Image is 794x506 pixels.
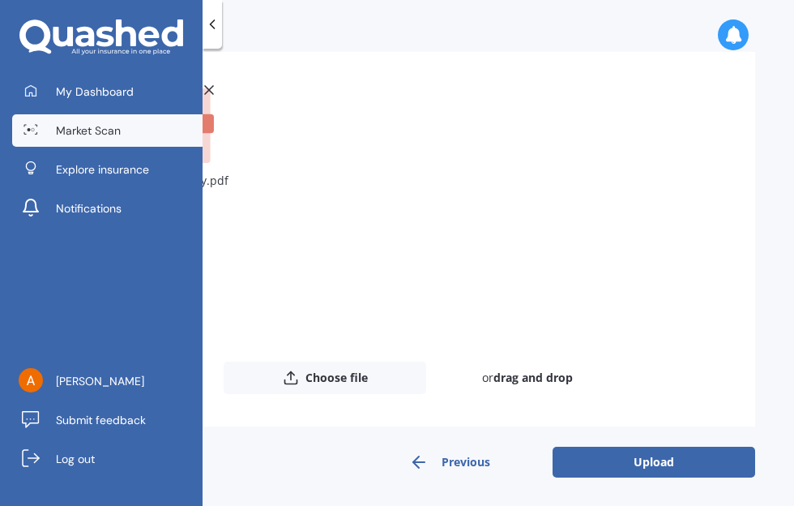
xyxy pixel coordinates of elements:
[56,161,149,178] span: Explore insurance
[12,404,203,436] a: Submit feedback
[553,447,755,478] button: Upload
[426,362,629,394] div: or
[12,365,203,397] a: [PERSON_NAME]
[56,200,122,217] span: Notifications
[56,373,144,389] span: [PERSON_NAME]
[56,84,134,100] span: My Dashboard
[224,362,426,394] button: Choose file
[12,153,203,186] a: Explore insurance
[19,368,43,392] img: ACg8ocKPlVMoADq22OtK-hfR4-cVjY0oYjl1VychGUXpps-rINRAQg=s96-c
[56,412,146,428] span: Submit feedback
[12,75,203,108] a: My Dashboard
[12,443,203,475] a: Log out
[493,370,573,385] b: drag and drop
[378,446,520,478] button: Previous
[56,122,121,139] span: Market Scan
[56,451,95,467] span: Log out
[12,192,203,225] a: Notifications
[12,114,203,147] a: Market Scan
